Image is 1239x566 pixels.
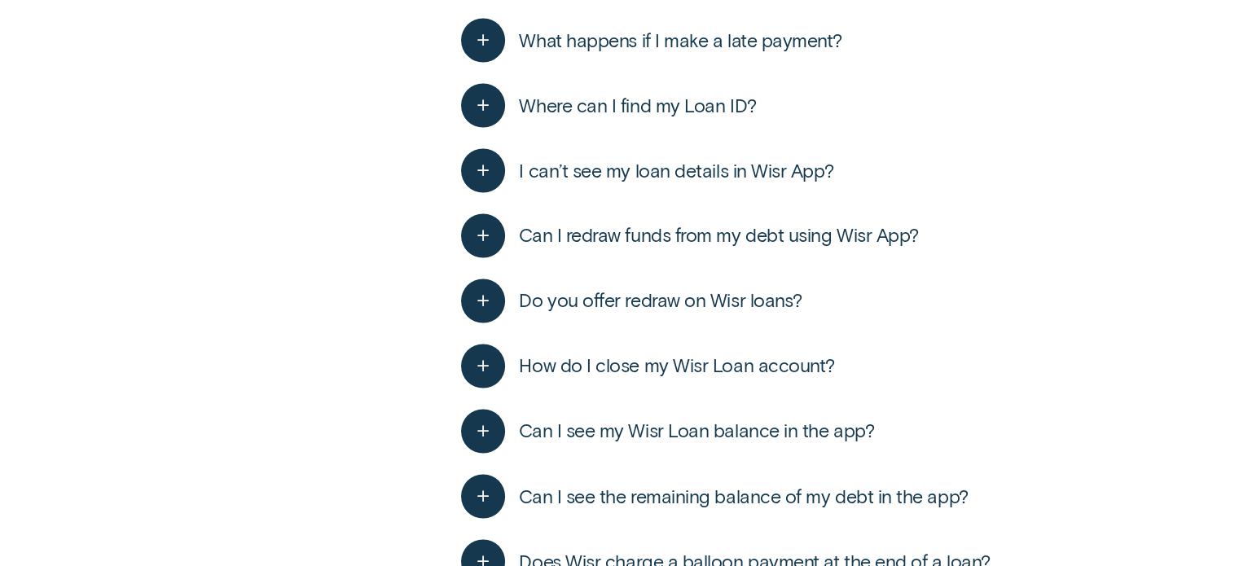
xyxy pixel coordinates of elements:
button: I can’t see my loan details in Wisr App? [461,148,833,191]
button: What happens if I make a late payment? [461,18,842,61]
span: What happens if I make a late payment? [519,29,841,52]
span: I can’t see my loan details in Wisr App? [519,159,833,182]
span: How do I close my Wisr Loan account? [519,353,834,377]
button: Do you offer redraw on Wisr loans? [461,279,802,322]
span: Where can I find my Loan ID? [519,94,756,117]
span: Do you offer redraw on Wisr loans? [519,288,802,312]
button: Can I see the remaining balance of my debt in the app? [461,474,968,517]
button: Can I see my Wisr Loan balance in the app? [461,409,874,452]
span: Can I see my Wisr Loan balance in the app? [519,419,874,442]
span: Can I see the remaining balance of my debt in the app? [519,484,968,507]
span: Can I redraw funds from my debt using Wisr App? [519,223,918,247]
button: Can I redraw funds from my debt using Wisr App? [461,213,918,257]
button: How do I close my Wisr Loan account? [461,344,834,387]
button: Where can I find my Loan ID? [461,83,756,126]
